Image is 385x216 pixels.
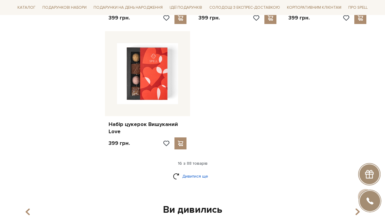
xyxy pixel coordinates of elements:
span: Каталог [15,3,38,12]
a: Солодощі з експрес-доставкою [207,2,282,13]
div: 16 з 88 товарів [13,161,372,166]
a: Корпоративним клієнтам [285,2,344,13]
p: 399 грн. [288,14,310,21]
span: Подарунки на День народження [91,3,165,12]
p: 399 грн. [109,14,130,21]
a: Дивитися ще [173,171,212,181]
span: Про Spell [346,3,370,12]
a: Набір цукерок Вишуканий Love [109,121,186,135]
span: Ідеї подарунків [167,3,205,12]
span: Подарункові набори [40,3,89,12]
p: 399 грн. [199,14,220,21]
p: 399 грн. [109,140,130,147]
